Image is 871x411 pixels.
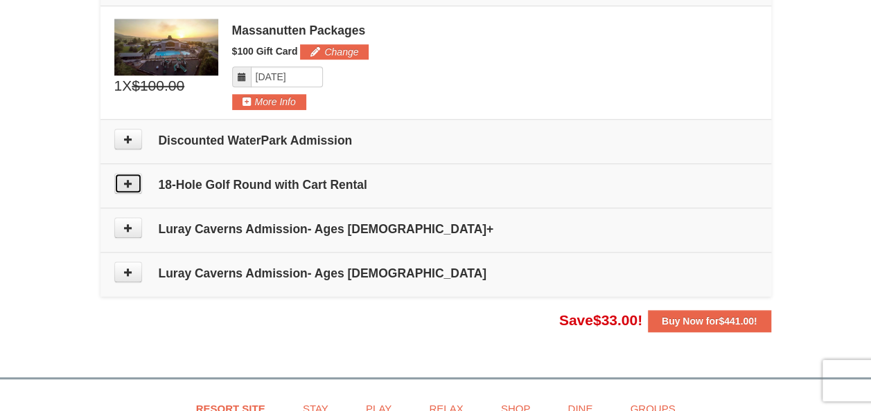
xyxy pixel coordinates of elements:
[232,94,306,109] button: More Info
[559,312,642,328] span: Save !
[114,266,757,280] h4: Luray Caverns Admission- Ages [DEMOGRAPHIC_DATA]
[232,24,757,37] div: Massanutten Packages
[300,44,369,60] button: Change
[114,178,757,192] h4: 18-Hole Golf Round with Cart Rental
[114,222,757,236] h4: Luray Caverns Admission- Ages [DEMOGRAPHIC_DATA]+
[132,75,184,96] span: $100.00
[593,312,637,328] span: $33.00
[122,75,132,96] span: X
[114,19,218,75] img: 6619879-1.jpg
[719,316,754,327] span: $441.00
[662,316,757,327] strong: Buy Now for !
[648,310,771,332] button: Buy Now for$441.00!
[232,46,298,57] span: $100 Gift Card
[114,134,757,147] h4: Discounted WaterPark Admission
[114,75,123,96] span: 1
